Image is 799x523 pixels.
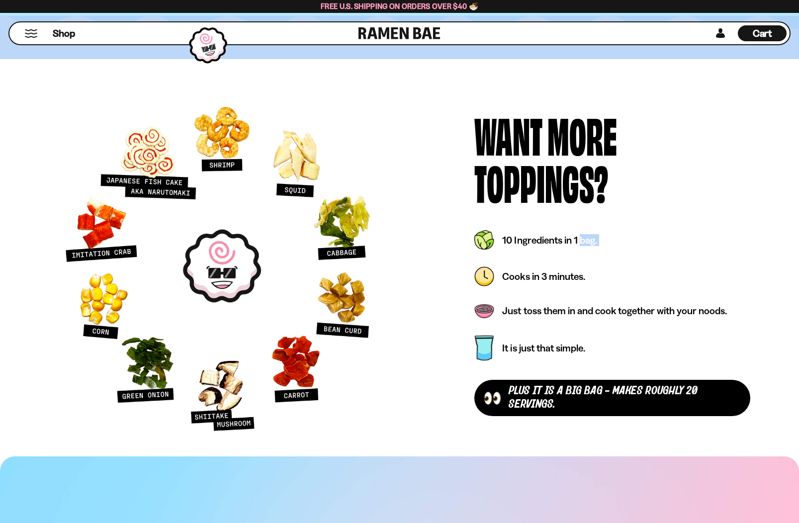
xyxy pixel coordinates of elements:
span: Free U.S. Shipping on Orders over $40 🍜 [321,1,478,11]
div: plus It is a Big Bag - makes roughly 20 servings. [509,385,740,411]
div: Cooks in 3 minutes. [502,271,590,282]
div: Want [474,110,542,158]
div: 10 Ingredients in 1 bag. [502,235,602,246]
span: Cart [753,27,772,39]
a: Shop [53,25,75,41]
button: Mobile Menu Trigger [24,29,38,38]
div: Toppings? [474,158,608,205]
div: Just toss them in and cook together with your noods. [502,305,732,316]
div: It is just that simple. [502,343,590,353]
span: Shop [53,27,75,40]
div: Cart [738,22,787,44]
div: More [547,110,617,158]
